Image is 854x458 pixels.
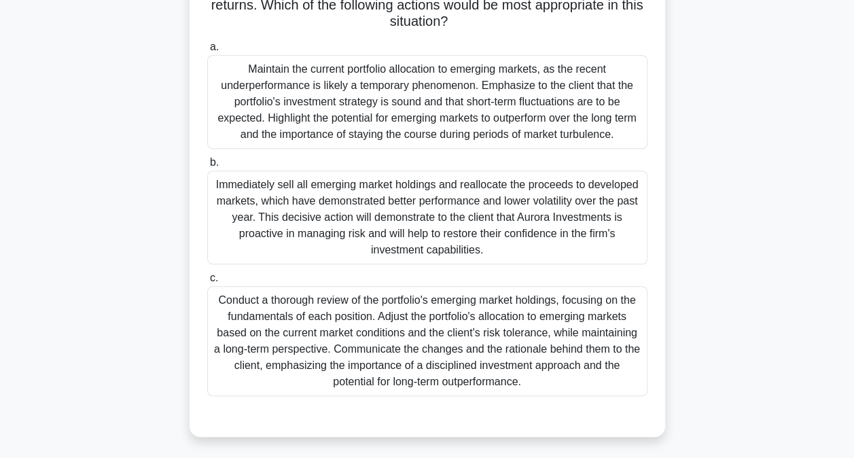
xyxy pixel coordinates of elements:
div: Conduct a thorough review of the portfolio's emerging market holdings, focusing on the fundamenta... [207,286,647,396]
div: Maintain the current portfolio allocation to emerging markets, as the recent underperformance is ... [207,55,647,149]
div: Immediately sell all emerging market holdings and reallocate the proceeds to developed markets, w... [207,171,647,264]
span: b. [210,156,219,168]
span: c. [210,272,218,283]
span: a. [210,41,219,52]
